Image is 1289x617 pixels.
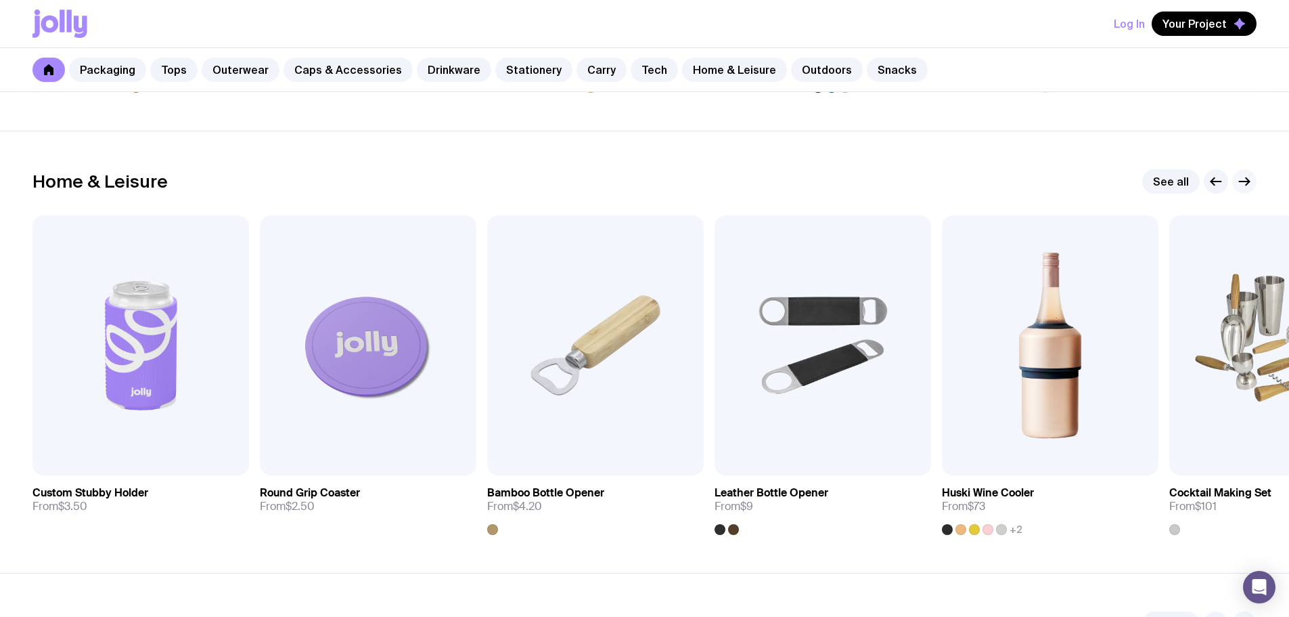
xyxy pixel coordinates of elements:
[740,499,753,513] span: $9
[715,486,828,500] h3: Leather Bottle Opener
[1162,17,1227,30] span: Your Project
[286,499,315,513] span: $2.50
[576,58,627,82] a: Carry
[150,58,198,82] a: Tops
[495,58,572,82] a: Stationery
[867,58,928,82] a: Snacks
[32,171,168,192] h2: Home & Leisure
[32,475,249,524] a: Custom Stubby HolderFrom$3.50
[791,58,863,82] a: Outdoors
[968,499,985,513] span: $73
[1114,12,1145,36] button: Log In
[513,499,542,513] span: $4.20
[58,499,87,513] span: $3.50
[1169,500,1217,513] span: From
[69,58,146,82] a: Packaging
[32,500,87,513] span: From
[487,500,542,513] span: From
[202,58,279,82] a: Outerwear
[1243,571,1275,603] div: Open Intercom Messenger
[1169,486,1271,500] h3: Cocktail Making Set
[942,486,1034,500] h3: Huski Wine Cooler
[942,475,1158,535] a: Huski Wine CoolerFrom$73+2
[260,500,315,513] span: From
[487,486,604,500] h3: Bamboo Bottle Opener
[942,500,985,513] span: From
[1195,499,1217,513] span: $101
[1142,169,1200,194] a: See all
[487,475,704,535] a: Bamboo Bottle OpenerFrom$4.20
[1152,12,1257,36] button: Your Project
[260,475,476,524] a: Round Grip CoasterFrom$2.50
[715,475,931,535] a: Leather Bottle OpenerFrom$9
[260,486,360,500] h3: Round Grip Coaster
[417,58,491,82] a: Drinkware
[284,58,413,82] a: Caps & Accessories
[682,58,787,82] a: Home & Leisure
[32,486,148,500] h3: Custom Stubby Holder
[631,58,678,82] a: Tech
[715,500,753,513] span: From
[1010,524,1022,535] span: +2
